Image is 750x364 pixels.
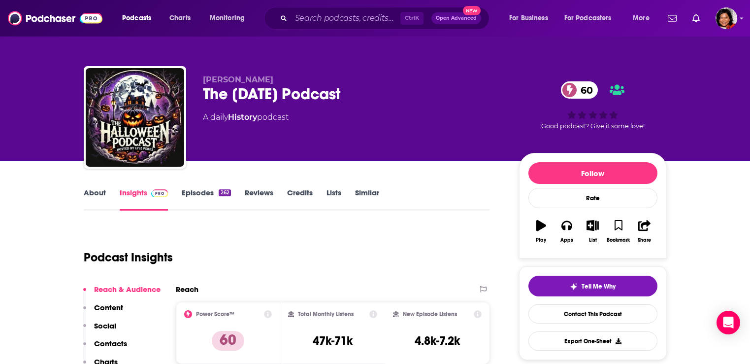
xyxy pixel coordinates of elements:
[664,10,681,27] a: Show notifications dropdown
[8,9,102,28] img: Podchaser - Follow, Share and Rate Podcasts
[633,11,650,25] span: More
[536,237,546,243] div: Play
[219,189,230,196] div: 262
[313,333,353,348] h3: 47k-71k
[606,214,631,249] button: Bookmark
[716,7,737,29] span: Logged in as terelynbc
[196,311,234,318] h2: Power Score™
[151,189,168,197] img: Podchaser Pro
[212,331,244,351] p: 60
[716,7,737,29] img: User Profile
[580,214,605,249] button: List
[83,303,123,321] button: Content
[83,339,127,357] button: Contacts
[83,285,161,303] button: Reach & Audience
[86,68,184,167] img: The Halloween Podcast
[528,214,554,249] button: Play
[717,311,740,334] div: Open Intercom Messenger
[564,11,612,25] span: For Podcasters
[403,311,457,318] h2: New Episode Listens
[509,11,548,25] span: For Business
[463,6,481,15] span: New
[638,237,651,243] div: Share
[120,188,168,211] a: InsightsPodchaser Pro
[176,285,198,294] h2: Reach
[415,333,460,348] h3: 4.8k-7.2k
[228,112,257,122] a: History
[122,11,151,25] span: Podcasts
[94,303,123,312] p: Content
[245,188,273,211] a: Reviews
[182,188,230,211] a: Episodes262
[528,304,657,324] a: Contact This Podcast
[436,16,477,21] span: Open Advanced
[541,122,645,130] span: Good podcast? Give it some love!
[94,285,161,294] p: Reach & Audience
[203,75,273,84] span: [PERSON_NAME]
[528,188,657,208] div: Rate
[94,321,116,330] p: Social
[210,11,245,25] span: Monitoring
[626,10,662,26] button: open menu
[83,321,116,339] button: Social
[273,7,499,30] div: Search podcasts, credits, & more...
[528,331,657,351] button: Export One-Sheet
[582,283,616,291] span: Tell Me Why
[607,237,630,243] div: Bookmark
[355,188,379,211] a: Similar
[163,10,196,26] a: Charts
[560,237,573,243] div: Apps
[554,214,580,249] button: Apps
[716,7,737,29] button: Show profile menu
[631,214,657,249] button: Share
[570,283,578,291] img: tell me why sparkle
[115,10,164,26] button: open menu
[287,188,313,211] a: Credits
[84,188,106,211] a: About
[400,12,424,25] span: Ctrl K
[688,10,704,27] a: Show notifications dropdown
[291,10,400,26] input: Search podcasts, credits, & more...
[589,237,597,243] div: List
[298,311,354,318] h2: Total Monthly Listens
[519,75,667,136] div: 60Good podcast? Give it some love!
[203,10,258,26] button: open menu
[84,250,173,265] h1: Podcast Insights
[502,10,560,26] button: open menu
[561,81,598,99] a: 60
[326,188,341,211] a: Lists
[528,162,657,184] button: Follow
[169,11,191,25] span: Charts
[571,81,598,99] span: 60
[94,339,127,348] p: Contacts
[558,10,626,26] button: open menu
[203,111,289,123] div: A daily podcast
[528,276,657,296] button: tell me why sparkleTell Me Why
[431,12,481,24] button: Open AdvancedNew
